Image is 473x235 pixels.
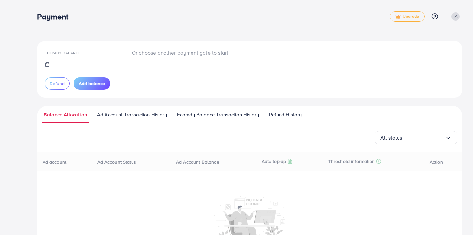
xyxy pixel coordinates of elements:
[402,133,445,143] input: Search for option
[37,12,74,21] h3: Payment
[45,50,81,56] span: Ecomdy Balance
[79,80,105,87] span: Add balance
[395,14,419,19] span: Upgrade
[50,80,65,87] span: Refund
[380,133,402,143] span: All status
[269,111,302,118] span: Refund History
[375,131,457,144] div: Search for option
[390,11,425,22] a: tickUpgrade
[132,49,228,57] p: Or choose another payment gate to start
[97,111,167,118] span: Ad Account Transaction History
[45,77,70,90] button: Refund
[395,15,401,19] img: tick
[177,111,259,118] span: Ecomdy Balance Transaction History
[44,111,87,118] span: Balance Allocation
[74,77,110,90] button: Add balance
